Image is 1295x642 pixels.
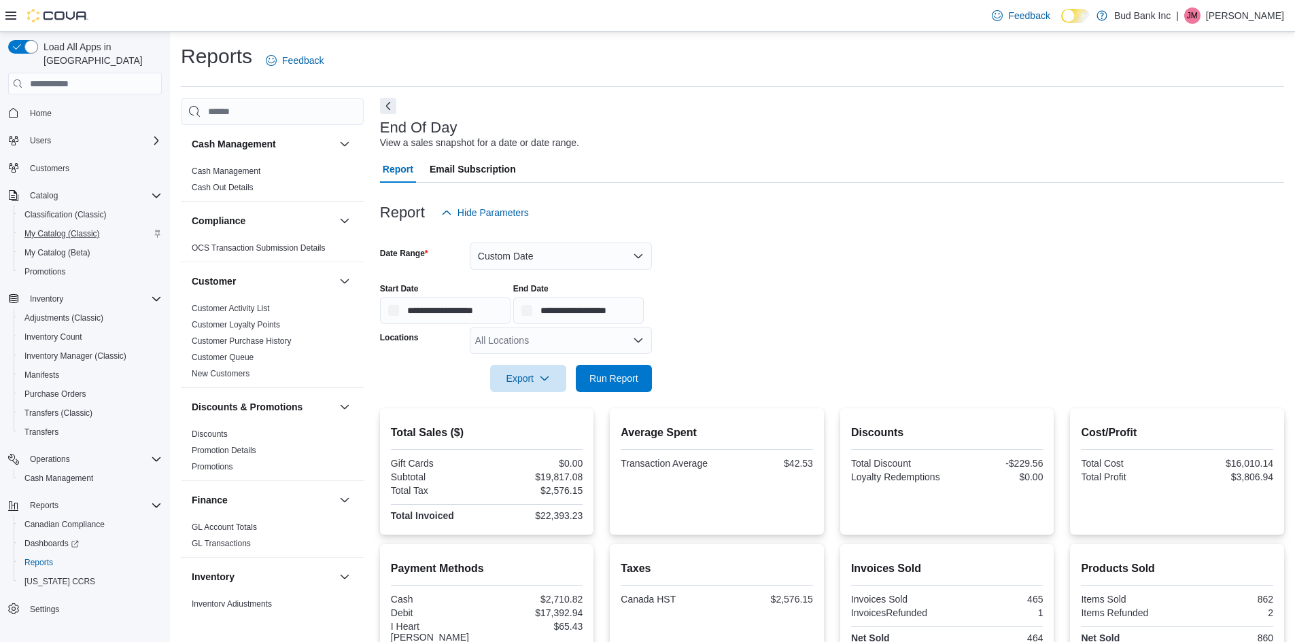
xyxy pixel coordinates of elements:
a: Promotion Details [192,446,256,455]
h2: Total Sales ($) [391,425,583,441]
button: Inventory [24,291,69,307]
a: My Catalog (Classic) [19,226,105,242]
div: InvoicesRefunded [851,607,944,618]
button: Next [380,98,396,114]
span: My Catalog (Classic) [24,228,100,239]
span: Dark Mode [1061,23,1062,24]
span: Customer Activity List [192,303,270,314]
span: GL Account Totals [192,522,257,533]
button: Inventory [3,289,167,308]
h1: Reports [181,43,252,70]
div: Canada HST [621,594,714,605]
button: Reports [24,497,64,514]
span: Customer Purchase History [192,336,292,346]
span: Settings [24,601,162,618]
a: Customer Activity List [192,304,270,313]
span: Catalog [30,190,58,201]
div: Compliance [181,240,364,262]
span: Inventory Manager (Classic) [19,348,162,364]
span: Cash Out Details [192,182,254,193]
button: Users [24,132,56,149]
span: Reports [24,497,162,514]
div: Total Tax [391,485,484,496]
button: Operations [3,450,167,469]
div: 1 [950,607,1043,618]
a: Inventory Count [19,329,88,345]
h3: Compliance [192,214,245,228]
span: My Catalog (Beta) [24,247,90,258]
a: Dashboards [19,535,84,552]
div: Debit [391,607,484,618]
div: 2 [1180,607,1273,618]
a: Adjustments (Classic) [19,310,109,326]
button: Canadian Compliance [14,515,167,534]
div: $2,710.82 [489,594,583,605]
div: $19,817.08 [489,471,583,482]
span: Dashboards [24,538,79,549]
p: | [1176,7,1179,24]
label: Locations [380,332,419,343]
button: Cash Management [14,469,167,488]
button: Operations [24,451,75,467]
span: Inventory [24,291,162,307]
div: Total Cost [1081,458,1174,469]
span: Customers [24,160,162,177]
span: Classification (Classic) [24,209,107,220]
span: OCS Transaction Submission Details [192,243,326,253]
button: Catalog [3,186,167,205]
span: GL Transactions [192,538,251,549]
span: Canadian Compliance [19,516,162,533]
div: Items Refunded [1081,607,1174,618]
span: Promotions [19,264,162,280]
span: Canadian Compliance [24,519,105,530]
button: Compliance [336,213,353,229]
span: Adjustments (Classic) [19,310,162,326]
button: My Catalog (Beta) [14,243,167,262]
button: Customer [336,273,353,289]
div: Cash [391,594,484,605]
span: Transfers (Classic) [24,408,92,418]
a: Transfers (Classic) [19,405,98,421]
span: Inventory Manager (Classic) [24,351,126,361]
div: Finance [181,519,364,557]
div: Loyalty Redemptions [851,471,944,482]
a: GL Transactions [192,539,251,548]
span: Customer Queue [192,352,254,363]
div: $2,576.15 [720,594,813,605]
button: Settings [3,599,167,619]
a: Reports [19,554,58,571]
div: -$229.56 [950,458,1043,469]
a: Feedback [986,2,1055,29]
button: Transfers (Classic) [14,404,167,423]
h2: Discounts [851,425,1043,441]
a: Home [24,105,57,122]
button: Home [3,103,167,122]
a: My Catalog (Beta) [19,245,96,261]
a: Promotions [19,264,71,280]
button: Reports [14,553,167,572]
span: Transfers [24,427,58,438]
div: $2,576.15 [489,485,583,496]
span: Manifests [19,367,162,383]
span: Catalog [24,188,162,204]
span: Washington CCRS [19,573,162,590]
span: Reports [30,500,58,511]
button: Run Report [576,365,652,392]
h3: End Of Day [380,120,457,136]
strong: Total Invoiced [391,510,454,521]
span: Transfers (Classic) [19,405,162,421]
a: Customer Queue [192,353,254,362]
button: Customers [3,158,167,178]
button: Purchase Orders [14,385,167,404]
div: $0.00 [489,458,583,469]
h2: Products Sold [1081,560,1273,577]
span: Settings [30,604,59,615]
a: GL Account Totals [192,522,257,532]
button: Custom Date [470,243,652,270]
span: Operations [30,454,70,465]
span: Dashboards [19,535,162,552]
span: Feedback [1008,9,1050,22]
div: Items Sold [1081,594,1174,605]
span: Email Subscription [430,156,516,183]
span: Cash Management [24,473,93,484]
